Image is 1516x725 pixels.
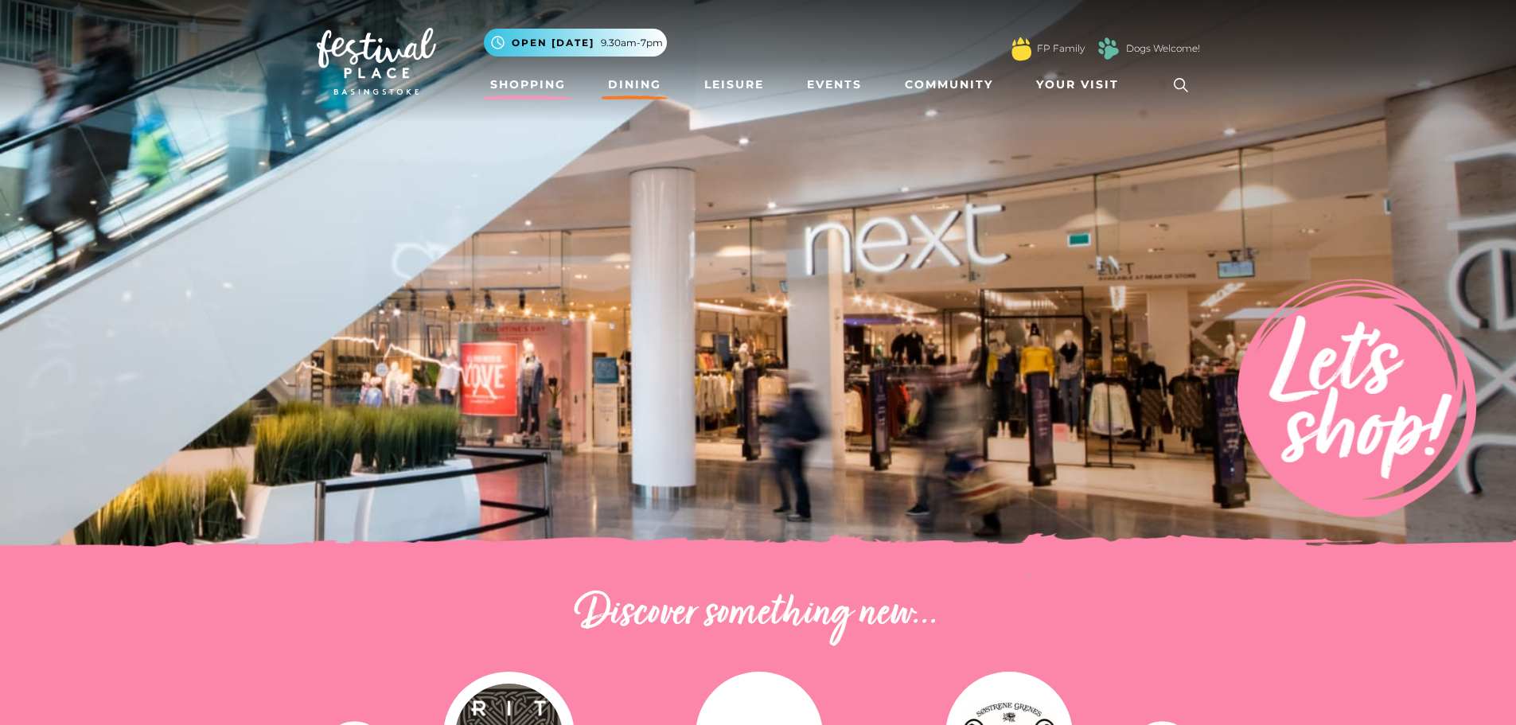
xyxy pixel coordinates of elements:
[698,70,770,99] a: Leisure
[1126,41,1200,56] a: Dogs Welcome!
[601,36,663,50] span: 9.30am-7pm
[801,70,868,99] a: Events
[484,70,572,99] a: Shopping
[1030,70,1133,99] a: Your Visit
[1037,41,1085,56] a: FP Family
[317,28,436,95] img: Festival Place Logo
[1036,76,1119,93] span: Your Visit
[602,70,668,99] a: Dining
[484,29,667,57] button: Open [DATE] 9.30am-7pm
[317,589,1200,640] h2: Discover something new...
[512,36,594,50] span: Open [DATE]
[898,70,1000,99] a: Community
